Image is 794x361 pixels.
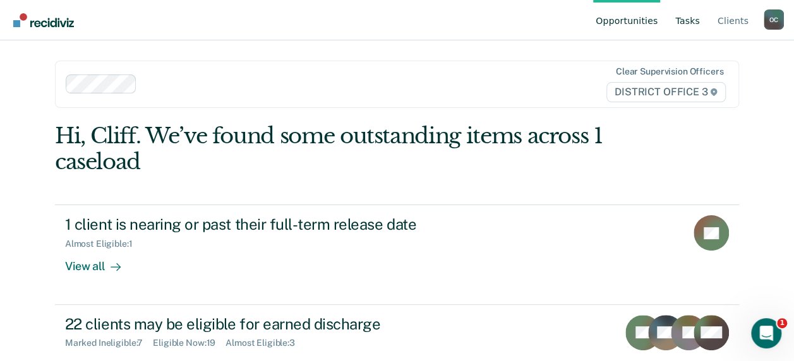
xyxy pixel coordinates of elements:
[65,215,508,234] div: 1 client is nearing or past their full-term release date
[13,13,74,27] img: Recidiviz
[616,66,723,77] div: Clear supervision officers
[606,82,726,102] span: DISTRICT OFFICE 3
[226,338,305,348] div: Almost Eligible : 3
[153,338,226,348] div: Eligible Now : 19
[764,9,784,30] button: Profile dropdown button
[65,315,508,333] div: 22 clients may be eligible for earned discharge
[764,9,784,30] div: O C
[65,239,143,249] div: Almost Eligible : 1
[65,338,153,348] div: Marked Ineligible : 7
[777,318,787,328] span: 1
[65,249,136,274] div: View all
[751,318,781,348] iframe: Intercom live chat
[55,204,739,304] a: 1 client is nearing or past their full-term release dateAlmost Eligible:1View all
[55,123,603,175] div: Hi, Cliff. We’ve found some outstanding items across 1 caseload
